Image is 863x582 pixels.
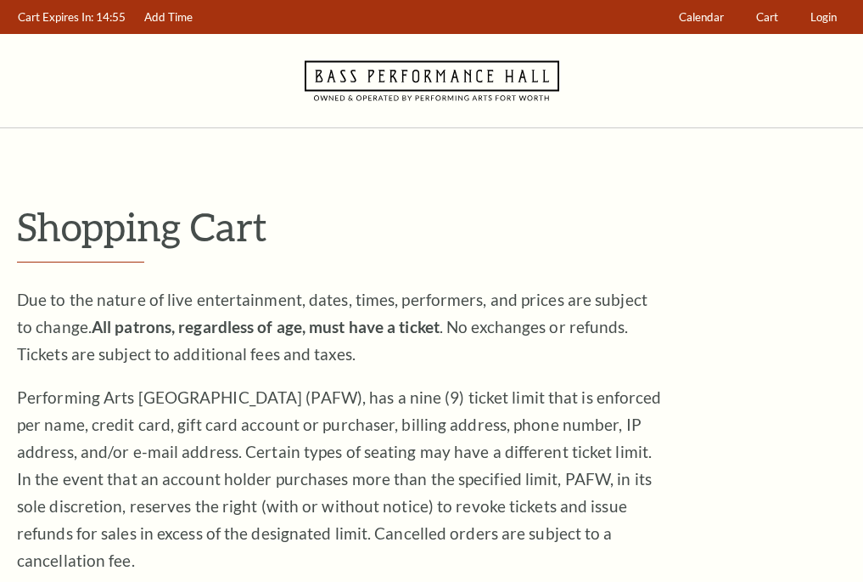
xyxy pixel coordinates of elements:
[17,290,647,364] span: Due to the nature of live entertainment, dates, times, performers, and prices are subject to chan...
[748,1,787,34] a: Cart
[679,10,724,24] span: Calendar
[17,384,662,574] p: Performing Arts [GEOGRAPHIC_DATA] (PAFW), has a nine (9) ticket limit that is enforced per name, ...
[96,10,126,24] span: 14:55
[810,10,837,24] span: Login
[17,205,846,248] p: Shopping Cart
[803,1,845,34] a: Login
[92,317,440,336] strong: All patrons, regardless of age, must have a ticket
[671,1,732,34] a: Calendar
[18,10,93,24] span: Cart Expires In:
[756,10,778,24] span: Cart
[137,1,201,34] a: Add Time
